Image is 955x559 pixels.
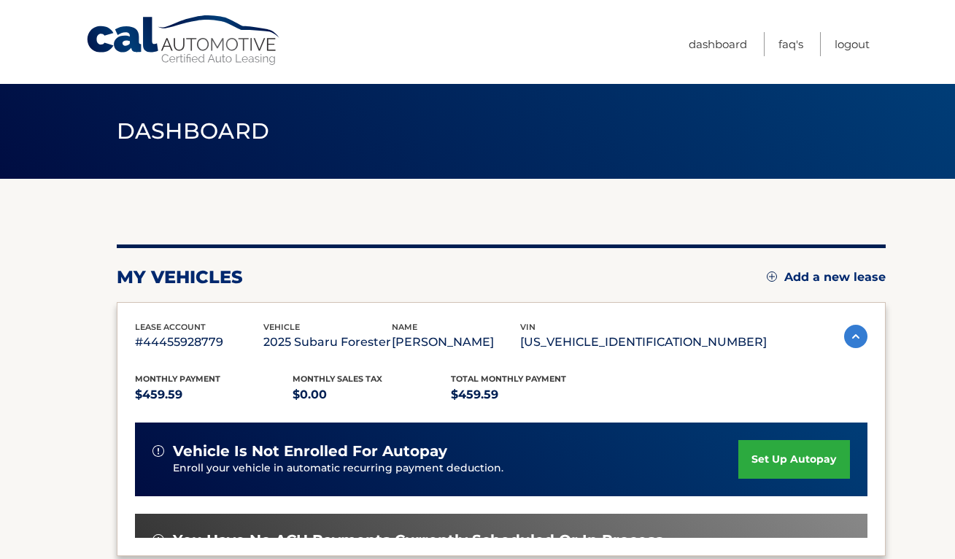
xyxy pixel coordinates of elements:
p: $459.59 [451,385,609,405]
a: FAQ's [778,32,803,56]
img: add.svg [767,271,777,282]
a: Dashboard [689,32,747,56]
a: Add a new lease [767,270,886,285]
a: set up autopay [738,440,849,479]
p: [PERSON_NAME] [392,332,520,352]
a: Logout [835,32,870,56]
span: lease account [135,322,206,332]
p: 2025 Subaru Forester [263,332,392,352]
span: vin [520,322,536,332]
span: Total Monthly Payment [451,374,566,384]
span: vehicle is not enrolled for autopay [173,442,447,460]
span: Monthly sales Tax [293,374,382,384]
span: Monthly Payment [135,374,220,384]
span: vehicle [263,322,300,332]
a: Cal Automotive [85,15,282,66]
img: alert-white.svg [152,445,164,457]
img: accordion-active.svg [844,325,867,348]
p: $0.00 [293,385,451,405]
img: alert-white.svg [152,534,164,546]
p: [US_VEHICLE_IDENTIFICATION_NUMBER] [520,332,767,352]
span: name [392,322,417,332]
span: Dashboard [117,117,270,144]
p: Enroll your vehicle in automatic recurring payment deduction. [173,460,739,477]
p: $459.59 [135,385,293,405]
span: You have no ACH payments currently scheduled or in process. [173,531,667,550]
h2: my vehicles [117,266,243,288]
p: #44455928779 [135,332,263,352]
